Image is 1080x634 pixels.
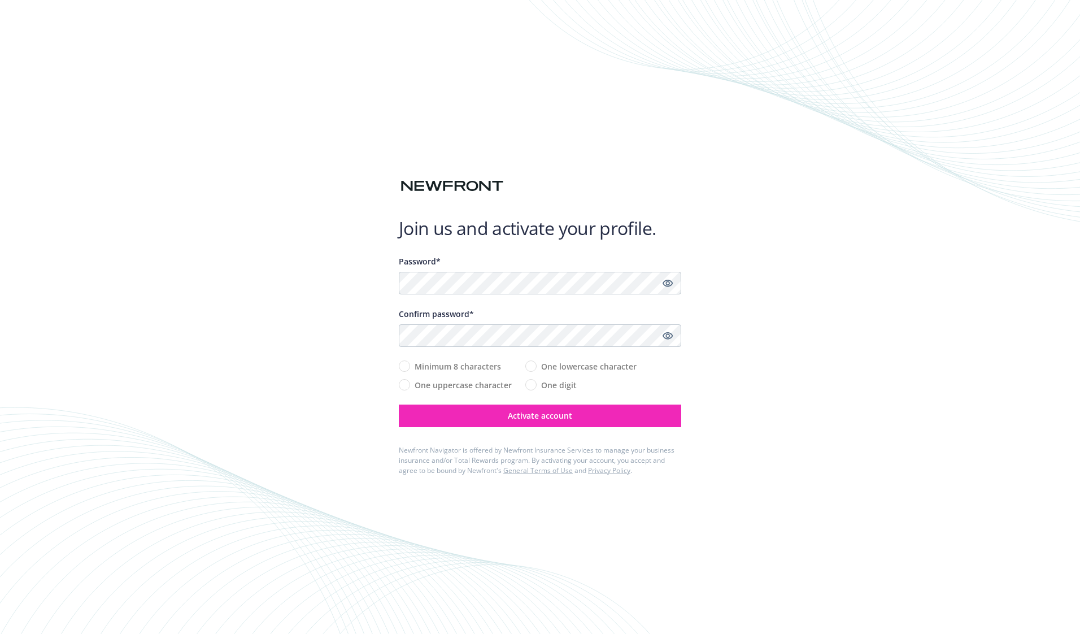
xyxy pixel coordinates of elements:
h1: Join us and activate your profile. [399,217,681,240]
span: One lowercase character [541,361,637,372]
span: Password* [399,256,441,267]
a: Privacy Policy [588,466,630,475]
span: One digit [541,379,577,391]
button: Activate account [399,405,681,427]
span: One uppercase character [415,379,512,391]
a: Show password [661,329,674,342]
span: Minimum 8 characters [415,361,501,372]
span: Confirm password* [399,309,474,319]
img: Newfront logo [399,176,506,196]
a: Show password [661,276,674,290]
input: Confirm your unique password... [399,324,681,347]
input: Enter a unique password... [399,272,681,294]
span: Activate account [508,410,572,421]
div: Newfront Navigator is offered by Newfront Insurance Services to manage your business insurance an... [399,445,681,476]
a: General Terms of Use [503,466,573,475]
